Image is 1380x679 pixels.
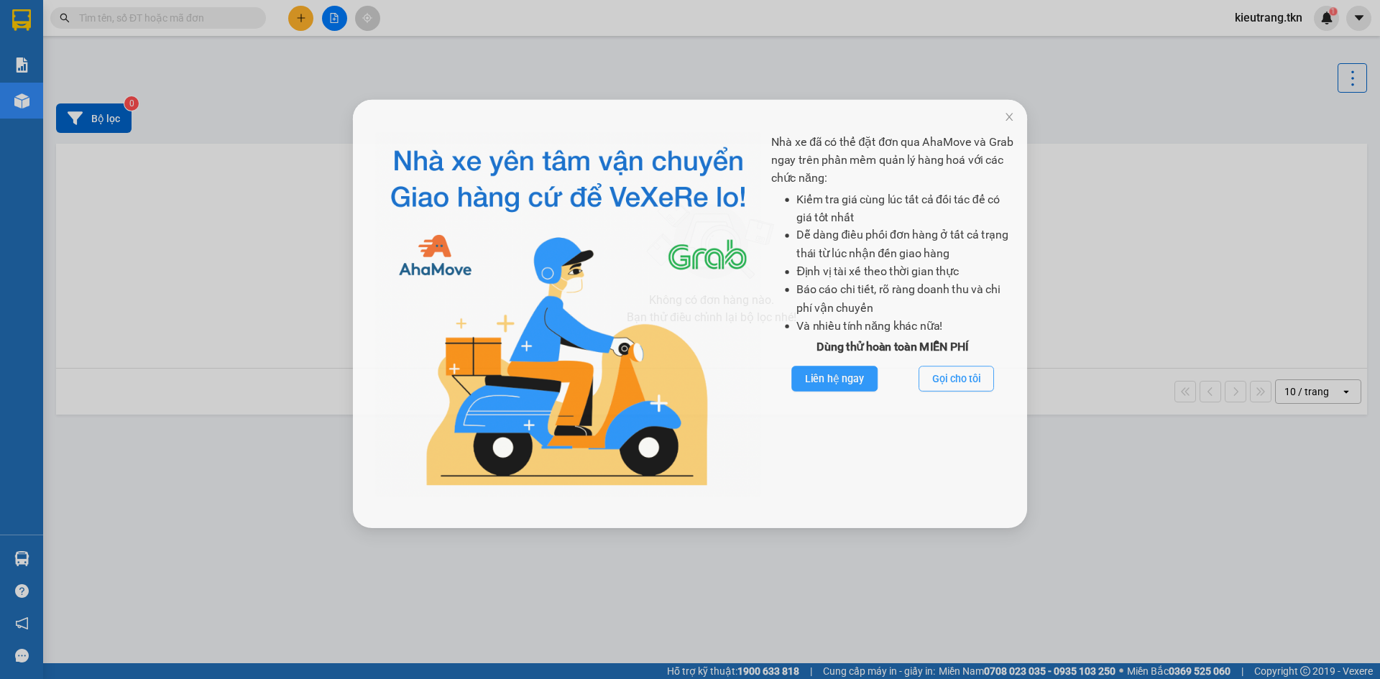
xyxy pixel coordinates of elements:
li: Báo cáo chi tiết, rõ ràng doanh thu và chi phí vận chuyển [810,275,1055,316]
img: logo [336,109,770,518]
div: Nhà xe đã có thể đặt đơn qua AhaMove và Grab ngay trên phần mềm quản lý hàng hoá với các chức năng: [781,109,1055,518]
li: Dễ dàng điều phối đơn hàng ở tất cả trạng thái từ lúc nhận đến giao hàng [810,214,1055,255]
button: Liên hệ ngay [804,371,901,400]
div: Dùng thử hoàn toàn MIỄN PHÍ [781,340,1055,360]
span: close [1044,86,1055,97]
span: Liên hệ ngay [819,377,886,395]
li: Kiểm tra giá cùng lúc tất cả đối tác để có giá tốt nhất [810,174,1055,215]
li: Định vị tài xế theo thời gian thực [810,255,1055,275]
li: Và nhiều tính năng khác nữa! [810,316,1055,336]
button: Gọi cho tôi [947,371,1032,400]
span: Gọi cho tôi [962,377,1017,395]
button: Close [1029,72,1069,112]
